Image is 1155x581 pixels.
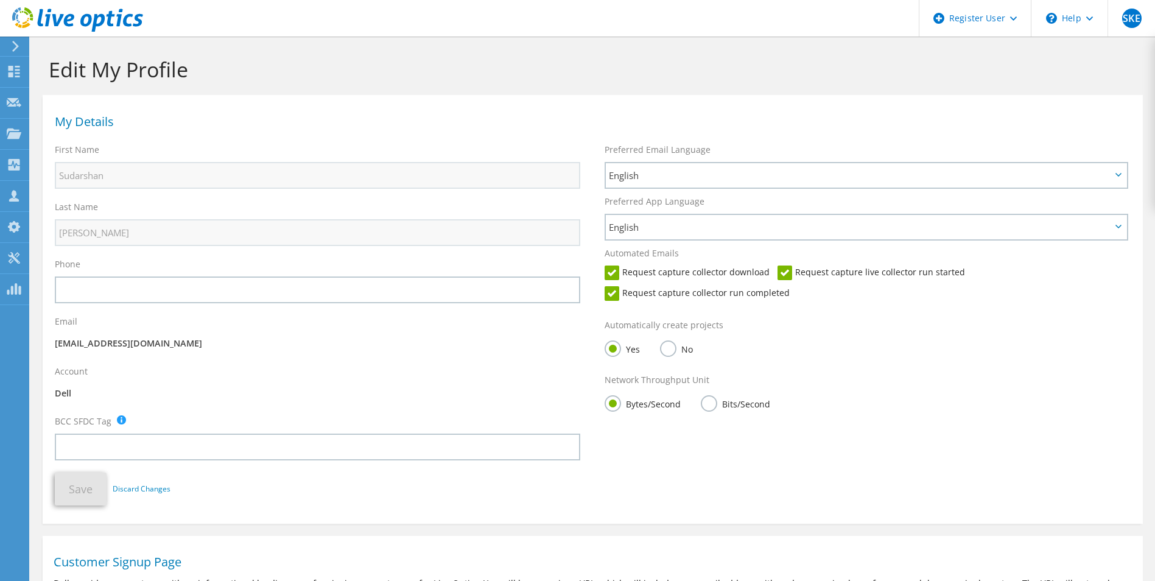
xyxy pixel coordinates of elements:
[605,247,679,259] label: Automated Emails
[55,387,580,400] p: Dell
[55,315,77,328] label: Email
[113,482,170,496] a: Discard Changes
[660,340,693,356] label: No
[55,201,98,213] label: Last Name
[55,473,107,505] button: Save
[605,144,711,156] label: Preferred Email Language
[55,337,580,350] p: [EMAIL_ADDRESS][DOMAIN_NAME]
[605,266,770,280] label: Request capture collector download
[701,395,770,410] label: Bits/Second
[778,266,965,280] label: Request capture live collector run started
[55,144,99,156] label: First Name
[605,395,681,410] label: Bytes/Second
[605,195,704,208] label: Preferred App Language
[609,168,1111,183] span: English
[605,340,640,356] label: Yes
[1046,13,1057,24] svg: \n
[55,116,1125,128] h1: My Details
[609,220,1111,234] span: English
[605,374,709,386] label: Network Throughput Unit
[54,556,1126,568] h1: Customer Signup Page
[55,258,80,270] label: Phone
[605,286,790,301] label: Request capture collector run completed
[55,365,88,378] label: Account
[55,415,111,428] label: BCC SFDC Tag
[49,57,1131,82] h1: Edit My Profile
[1122,9,1142,28] span: SKE
[605,319,723,331] label: Automatically create projects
